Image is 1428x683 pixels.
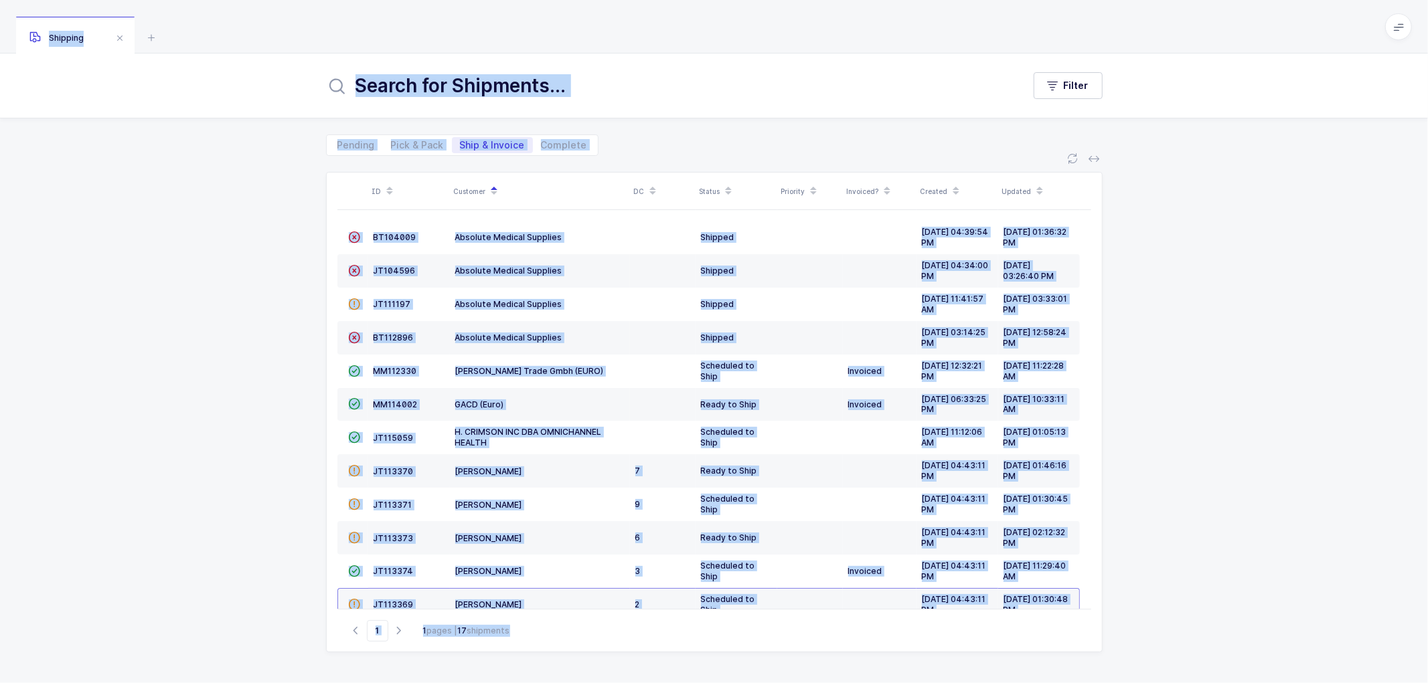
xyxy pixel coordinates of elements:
span: [DATE] 04:43:11 PM [922,494,986,514]
span: Complete [541,140,587,150]
span: JT104596 [374,266,416,276]
span: Shipped [701,232,734,242]
span: Go to [367,620,388,642]
div: pages | shipments [423,625,510,637]
span:  [349,466,361,476]
span: [PERSON_NAME] [455,533,522,543]
span: Ready to Ship [701,532,757,543]
span: [DATE] 01:30:48 PM [1004,594,1068,615]
span:  [349,332,361,343]
span:  [349,232,361,242]
span: Absolute Medical Supplies [455,299,562,309]
span: Absolute Medical Supplies [455,332,562,343]
span: [DATE] 04:43:11 PM [922,460,986,481]
div: Invoiced? [847,180,913,203]
span: Ready to Ship [701,466,757,476]
span:  [349,532,361,543]
span: JT111197 [374,299,411,309]
span: Scheduled to Ship [701,494,755,514]
span: [DATE] 01:46:16 PM [1004,460,1067,481]
div: Invoiced [848,566,911,577]
div: ID [372,180,446,203]
span: [PERSON_NAME] [455,466,522,476]
span: [DATE] 04:39:54 PM [922,227,989,248]
span: Ready to Ship [701,399,757,409]
span: [DATE] 11:41:57 AM [922,294,984,314]
span: Scheduled to Ship [701,361,755,381]
span: [DATE] 03:26:40 PM [1004,260,1054,281]
span: [DATE] 11:12:06 AM [922,427,983,448]
span: GACD (Euro) [455,399,504,409]
span: [DATE] 12:32:21 PM [922,361,983,381]
span:  [349,599,361,609]
span: H. CRIMSON INC DBA OMNICHANNEL HEALTH [455,427,602,448]
span: JT115059 [374,433,414,443]
span: [DATE] 10:33:11 AM [1004,394,1065,415]
span: Ship & Invoice [460,140,525,150]
span: [DATE] 11:29:40 AM [1004,561,1066,581]
span: Shipped [701,332,734,343]
span: 7 [635,466,641,476]
span: Scheduled to Ship [701,427,755,448]
b: 17 [458,625,467,636]
span:  [349,499,361,509]
span: Shipped [701,299,734,309]
span: MM112330 [374,366,417,376]
span:  [349,399,361,409]
span: 2 [635,599,640,609]
span: [PERSON_NAME] [455,500,522,510]
span: [DATE] 06:33:25 PM [922,394,987,415]
span: Shipping [29,33,84,43]
span: BT112896 [374,332,414,343]
span: 3 [635,566,641,576]
div: Status [700,180,773,203]
span: Shipped [701,266,734,276]
span: [DATE] 04:34:00 PM [922,260,989,281]
span: Pending [337,140,375,150]
span: 9 [635,499,641,509]
span: [DATE] 04:43:11 PM [922,561,986,581]
button: Filter [1034,72,1103,99]
div: Created [921,180,994,203]
span: [PERSON_NAME] [455,566,522,576]
div: Invoiced [848,366,911,377]
span: [DATE] 01:30:45 PM [1004,494,1068,514]
span: Absolute Medical Supplies [455,232,562,242]
div: DC [634,180,692,203]
span:  [349,366,361,376]
span: Filter [1064,79,1089,92]
div: Updated [1002,180,1076,203]
input: Search for Shipments... [326,70,1007,102]
span: JT113369 [374,599,414,609]
span: BT104009 [374,232,416,242]
span: [DATE] 11:22:28 AM [1004,361,1064,381]
span:  [349,566,361,576]
span: [DATE] 04:43:11 PM [922,527,986,548]
span: [DATE] 01:36:32 PM [1004,227,1067,248]
span: JT113370 [374,466,414,476]
span: JT113371 [374,500,412,510]
span: [DATE] 03:14:25 PM [922,327,986,348]
span: Scheduled to Ship [701,561,755,581]
b: 1 [423,625,427,636]
div: Customer [454,180,626,203]
span: [DATE] 02:12:32 PM [1004,527,1066,548]
span: [DATE] 04:43:11 PM [922,594,986,615]
div: Invoiced [848,399,911,410]
span: [PERSON_NAME] Trade Gmbh (EURO) [455,366,604,376]
span: MM114002 [374,399,418,409]
span: [DATE] 01:05:13 PM [1004,427,1066,448]
div: Priority [781,180,839,203]
span: Absolute Medical Supplies [455,266,562,276]
span: JT113374 [374,566,414,576]
span: 6 [635,532,641,543]
span:  [349,266,361,276]
span: [DATE] 03:33:01 PM [1004,294,1068,314]
span:  [349,432,361,442]
span: [PERSON_NAME] [455,599,522,609]
span:  [349,299,361,309]
span: JT113373 [374,533,414,543]
span: Pick & Pack [391,140,444,150]
span: Scheduled to Ship [701,594,755,615]
span: [DATE] 12:58:24 PM [1004,327,1067,348]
